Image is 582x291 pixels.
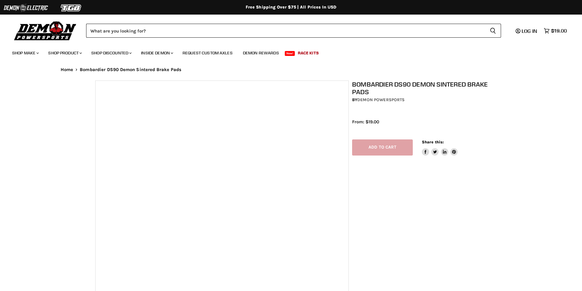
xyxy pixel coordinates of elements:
img: TGB Logo 2 [49,2,94,14]
span: $19.00 [551,28,567,34]
a: Log in [513,28,541,34]
aside: Share this: [422,139,458,156]
span: From: $19.00 [352,119,379,125]
img: Demon Powersports [12,20,79,41]
a: Home [61,67,73,72]
h1: Bombardier DS90 Demon Sintered Brake Pads [352,80,490,96]
a: Shop Discounted [87,47,135,59]
span: Log in [522,28,537,34]
a: Demon Rewards [238,47,284,59]
a: Shop Product [44,47,86,59]
img: Demon Electric Logo 2 [3,2,49,14]
span: New! [285,51,295,56]
span: Share this: [422,140,444,144]
form: Product [86,24,501,38]
div: Free Shipping Over $75 | All Prices In USD [49,5,534,10]
a: Demon Powersports [357,97,405,102]
div: by [352,97,490,103]
span: Bombardier DS90 Demon Sintered Brake Pads [80,67,181,72]
a: Inside Demon [136,47,177,59]
nav: Breadcrumbs [49,67,534,72]
a: Shop Make [8,47,42,59]
a: Race Kits [293,47,323,59]
ul: Main menu [8,44,565,59]
a: $19.00 [541,26,570,35]
a: Request Custom Axles [178,47,237,59]
button: Search [485,24,501,38]
input: Search [86,24,485,38]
